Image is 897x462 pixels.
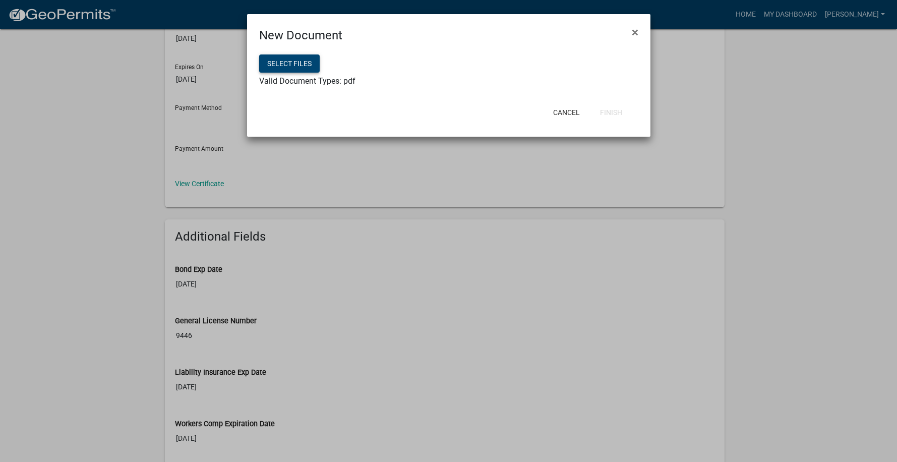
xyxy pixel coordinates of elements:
span: Valid Document Types: pdf [259,76,355,86]
span: × [632,25,638,39]
button: Finish [592,103,630,122]
button: Close [624,18,646,46]
button: Cancel [545,103,588,122]
h4: New Document [259,26,342,44]
button: Select files [259,54,320,73]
